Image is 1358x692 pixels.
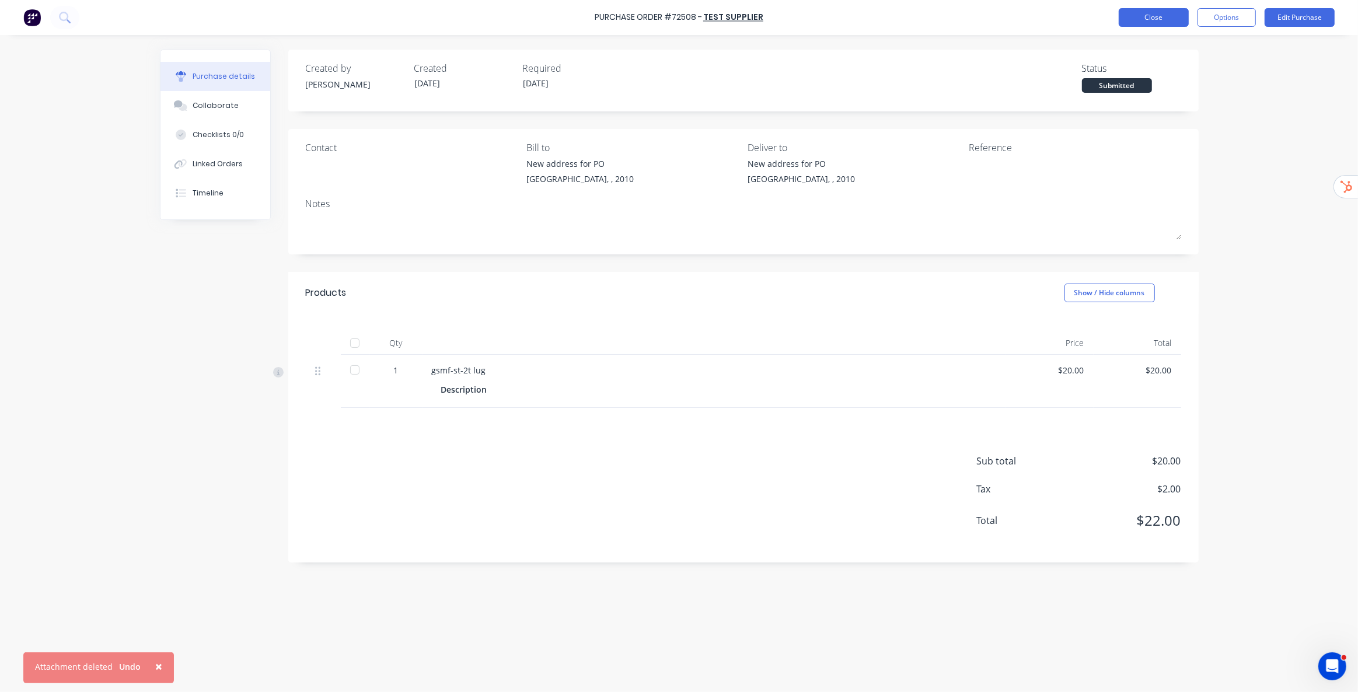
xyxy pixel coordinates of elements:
[1064,284,1155,302] button: Show / Hide columns
[1064,482,1181,496] span: $2.00
[526,158,634,170] div: New address for PO
[441,381,497,398] div: Description
[1064,510,1181,531] span: $22.00
[523,61,622,75] div: Required
[526,173,634,185] div: [GEOGRAPHIC_DATA], , 2010
[977,454,1064,468] span: Sub total
[193,130,244,140] div: Checklists 0/0
[160,62,270,91] button: Purchase details
[748,141,960,155] div: Deliver to
[1094,331,1181,355] div: Total
[703,12,763,23] a: Test Supplier
[414,61,514,75] div: Created
[370,331,423,355] div: Qty
[155,658,162,674] span: ×
[432,364,997,376] div: gsmf-st-2t lug
[306,141,518,155] div: Contact
[977,513,1064,527] span: Total
[193,188,224,198] div: Timeline
[160,91,270,120] button: Collaborate
[1103,364,1172,376] div: $20.00
[160,149,270,179] button: Linked Orders
[306,61,405,75] div: Created by
[1006,331,1094,355] div: Price
[969,141,1181,155] div: Reference
[306,78,405,90] div: [PERSON_NAME]
[35,660,113,673] div: Attachment deleted
[193,100,239,111] div: Collaborate
[193,71,255,82] div: Purchase details
[1064,454,1181,468] span: $20.00
[113,658,147,676] button: Undo
[379,364,413,376] div: 1
[1015,364,1084,376] div: $20.00
[595,12,702,24] div: Purchase Order #72508 -
[160,179,270,208] button: Timeline
[160,120,270,149] button: Checklists 0/0
[1119,8,1189,27] button: Close
[144,652,174,680] button: Close
[977,482,1064,496] span: Tax
[1265,8,1335,27] button: Edit Purchase
[1082,78,1152,93] div: Submitted
[748,173,855,185] div: [GEOGRAPHIC_DATA], , 2010
[23,9,41,26] img: Factory
[1318,652,1346,680] iframe: Intercom live chat
[748,158,855,170] div: New address for PO
[1198,8,1256,27] button: Options
[306,286,347,300] div: Products
[526,141,739,155] div: Bill to
[1082,61,1181,75] div: Status
[306,197,1181,211] div: Notes
[193,159,243,169] div: Linked Orders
